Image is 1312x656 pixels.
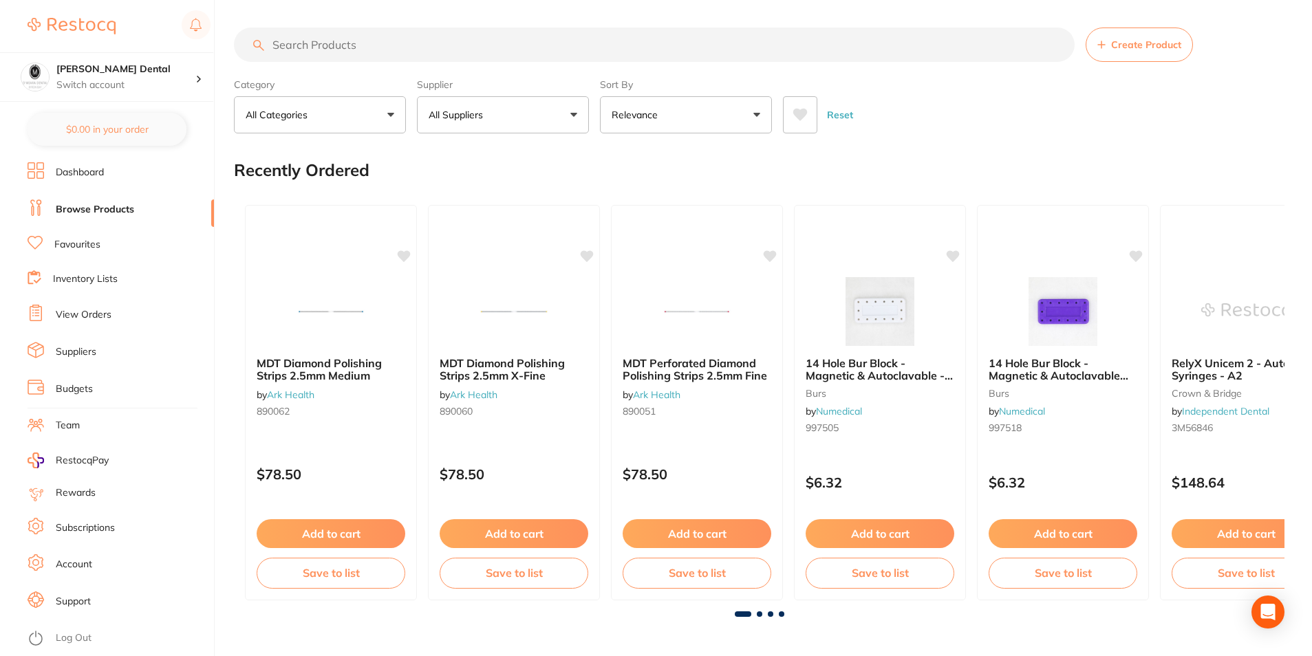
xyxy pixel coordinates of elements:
[234,28,1075,62] input: Search Products
[999,405,1045,417] a: Numedical
[450,389,497,401] a: Ark Health
[633,389,680,401] a: Ark Health
[600,78,772,91] label: Sort By
[257,357,405,382] b: MDT Diamond Polishing Strips 2.5mm Medium
[246,108,313,122] p: All Categories
[429,108,488,122] p: All Suppliers
[806,357,954,382] b: 14 Hole Bur Block - Magnetic & Autoclavable - White
[56,345,96,359] a: Suppliers
[835,277,925,346] img: 14 Hole Bur Block - Magnetic & Autoclavable - White
[806,388,954,399] small: burs
[56,166,104,179] a: Dashboard
[469,277,559,346] img: MDT Diamond Polishing Strips 2.5mm X-Fine
[440,406,588,417] small: 890060
[806,519,954,548] button: Add to cart
[989,519,1137,548] button: Add to cart
[1172,405,1269,417] span: by
[1111,39,1181,50] span: Create Product
[56,521,115,535] a: Subscriptions
[56,203,134,217] a: Browse Products
[989,474,1137,490] p: $6.32
[440,357,588,382] b: MDT Diamond Polishing Strips 2.5mm X-Fine
[806,422,954,433] small: 997505
[234,78,406,91] label: Category
[989,422,1137,433] small: 997518
[806,405,862,417] span: by
[989,388,1137,399] small: burs
[56,382,93,396] a: Budgets
[286,277,376,346] img: MDT Diamond Polishing Strips 2.5mm Medium
[623,466,771,482] p: $78.50
[234,161,369,180] h2: Recently Ordered
[652,277,742,346] img: MDT Perforated Diamond Polishing Strips 2.5mm Fine
[417,96,589,133] button: All Suppliers
[21,63,49,91] img: O'Meara Dental
[56,63,195,76] h4: O'Meara Dental
[623,357,771,382] b: MDT Perforated Diamond Polishing Strips 2.5mm Fine
[257,466,405,482] p: $78.50
[28,18,116,34] img: Restocq Logo
[257,519,405,548] button: Add to cart
[1086,28,1193,62] button: Create Product
[440,519,588,548] button: Add to cart
[816,405,862,417] a: Numedical
[56,454,109,468] span: RestocqPay
[1251,595,1284,628] div: Open Intercom Messenger
[28,452,44,468] img: RestocqPay
[234,96,406,133] button: All Categories
[806,558,954,588] button: Save to list
[600,96,772,133] button: Relevance
[989,357,1137,382] b: 14 Hole Bur Block - Magnetic & Autoclavable Purple
[257,406,405,417] small: 890062
[989,405,1045,417] span: by
[440,466,588,482] p: $78.50
[989,558,1137,588] button: Save to list
[257,558,405,588] button: Save to list
[623,519,771,548] button: Add to cart
[54,238,100,252] a: Favourites
[623,558,771,588] button: Save to list
[56,595,91,609] a: Support
[56,631,92,645] a: Log Out
[28,628,210,650] button: Log Out
[417,78,589,91] label: Supplier
[612,108,663,122] p: Relevance
[56,78,195,92] p: Switch account
[440,558,588,588] button: Save to list
[56,486,96,500] a: Rewards
[267,389,314,401] a: Ark Health
[53,272,118,286] a: Inventory Lists
[806,474,954,490] p: $6.32
[56,419,80,433] a: Team
[56,558,92,571] a: Account
[623,389,680,401] span: by
[56,308,111,322] a: View Orders
[1018,277,1108,346] img: 14 Hole Bur Block - Magnetic & Autoclavable Purple
[257,389,314,401] span: by
[1182,405,1269,417] a: Independent Dental
[1201,277,1291,346] img: RelyX Unicem 2 - Automix Syringes - A2
[440,389,497,401] span: by
[28,113,186,146] button: $0.00 in your order
[623,406,771,417] small: 890051
[28,10,116,42] a: Restocq Logo
[28,452,109,468] a: RestocqPay
[823,96,857,133] button: Reset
